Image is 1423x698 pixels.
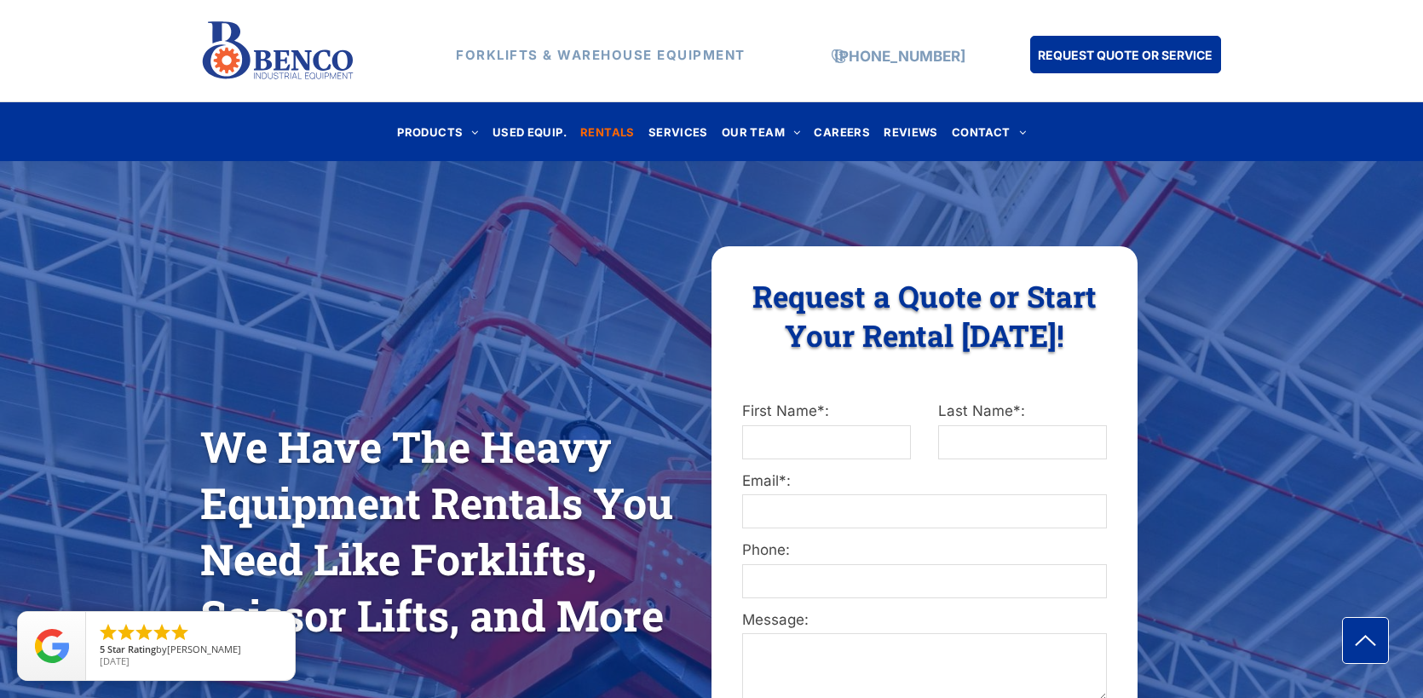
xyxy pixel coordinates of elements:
[742,401,911,423] label: First Name*:
[98,622,118,643] li: 
[715,120,808,143] a: OUR TEAM
[152,622,172,643] li: 
[100,643,105,655] span: 5
[486,120,573,143] a: USED EQUIP.
[938,401,1107,423] label: Last Name*:
[390,120,486,143] a: PRODUCTS
[834,48,965,65] a: [PHONE_NUMBER]
[573,120,642,143] a: RENTALS
[1038,39,1213,71] span: REQUEST QUOTE OR SERVICE
[752,276,1097,355] span: Request a Quote or Start Your Rental [DATE]!
[167,643,241,655] span: [PERSON_NAME]
[200,418,673,643] span: We Have The Heavy Equipment Rentals You Need Like Forklifts, Scissor Lifts, and More
[807,120,877,143] a: CAREERS
[134,622,154,643] li: 
[100,644,281,656] span: by
[945,120,1033,143] a: CONTACT
[456,47,746,63] strong: FORKLIFTS & WAREHOUSE EQUIPMENT
[107,643,156,655] span: Star Rating
[170,622,190,643] li: 
[742,609,1107,632] label: Message:
[742,470,1107,493] label: Email*:
[742,539,1107,562] label: Phone:
[116,622,136,643] li: 
[100,655,130,667] span: [DATE]
[877,120,945,143] a: REVIEWS
[35,629,69,663] img: Review Rating
[642,120,715,143] a: SERVICES
[1030,36,1221,73] a: REQUEST QUOTE OR SERVICE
